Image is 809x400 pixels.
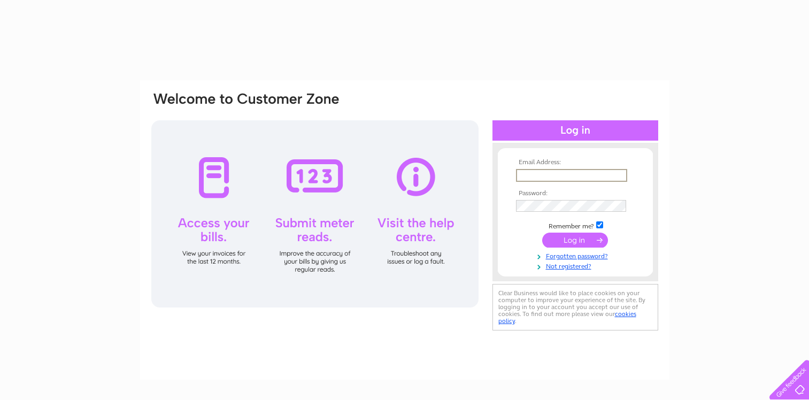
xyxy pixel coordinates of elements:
[516,250,637,260] a: Forgotten password?
[498,310,636,325] a: cookies policy
[513,220,637,230] td: Remember me?
[513,190,637,197] th: Password:
[516,260,637,271] a: Not registered?
[542,233,608,248] input: Submit
[492,284,658,330] div: Clear Business would like to place cookies on your computer to improve your experience of the sit...
[513,159,637,166] th: Email Address:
